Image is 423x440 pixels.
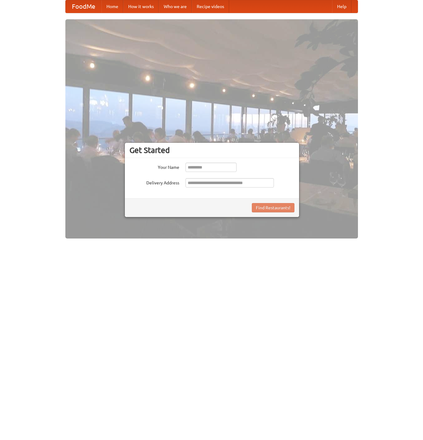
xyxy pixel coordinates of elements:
[123,0,159,13] a: How it works
[129,178,179,186] label: Delivery Address
[66,0,101,13] a: FoodMe
[129,146,294,155] h3: Get Started
[192,0,229,13] a: Recipe videos
[101,0,123,13] a: Home
[252,203,294,212] button: Find Restaurants!
[129,163,179,170] label: Your Name
[332,0,351,13] a: Help
[159,0,192,13] a: Who we are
